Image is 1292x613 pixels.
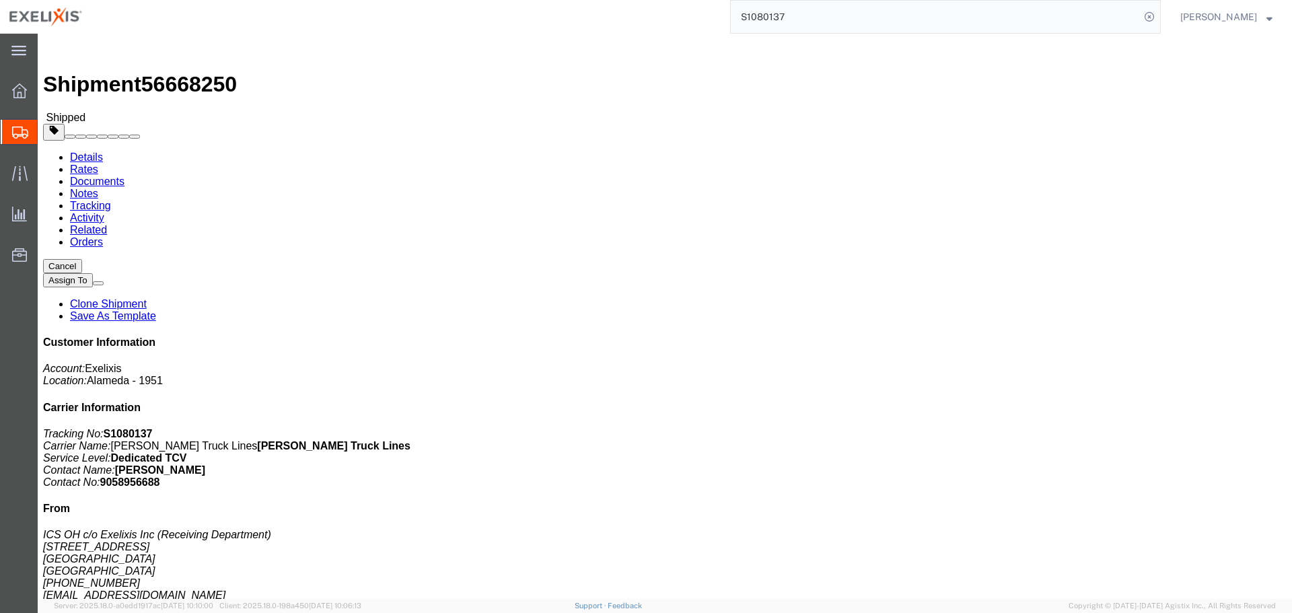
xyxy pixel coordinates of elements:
[731,1,1140,33] input: Search for shipment number, reference number
[54,602,213,610] span: Server: 2025.18.0-a0edd1917ac
[575,602,608,610] a: Support
[9,7,82,27] img: logo
[608,602,642,610] a: Feedback
[1180,9,1257,24] span: Fred Eisenman
[38,34,1292,599] iframe: FS Legacy Container
[309,602,361,610] span: [DATE] 10:06:13
[1069,600,1276,612] span: Copyright © [DATE]-[DATE] Agistix Inc., All Rights Reserved
[219,602,361,610] span: Client: 2025.18.0-198a450
[161,602,213,610] span: [DATE] 10:10:00
[1180,9,1273,25] button: [PERSON_NAME]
